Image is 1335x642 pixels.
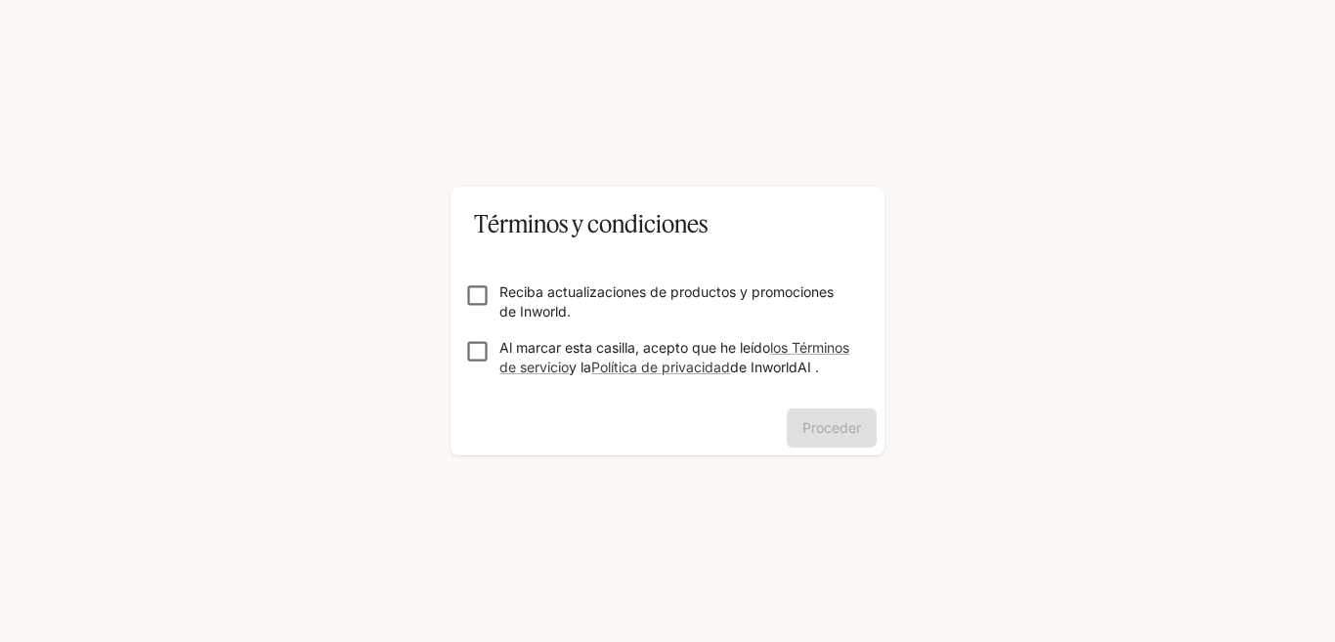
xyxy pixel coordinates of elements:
[569,359,591,375] font: y la
[591,359,730,375] a: Política de privacidad
[499,339,770,356] font: Al marcar esta casilla, acepto que he leído
[730,359,819,375] font: de InworldAI .
[474,209,708,238] font: Términos y condiciones
[499,339,849,375] a: los Términos de servicio
[499,283,834,320] font: Reciba actualizaciones de productos y promociones de Inworld.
